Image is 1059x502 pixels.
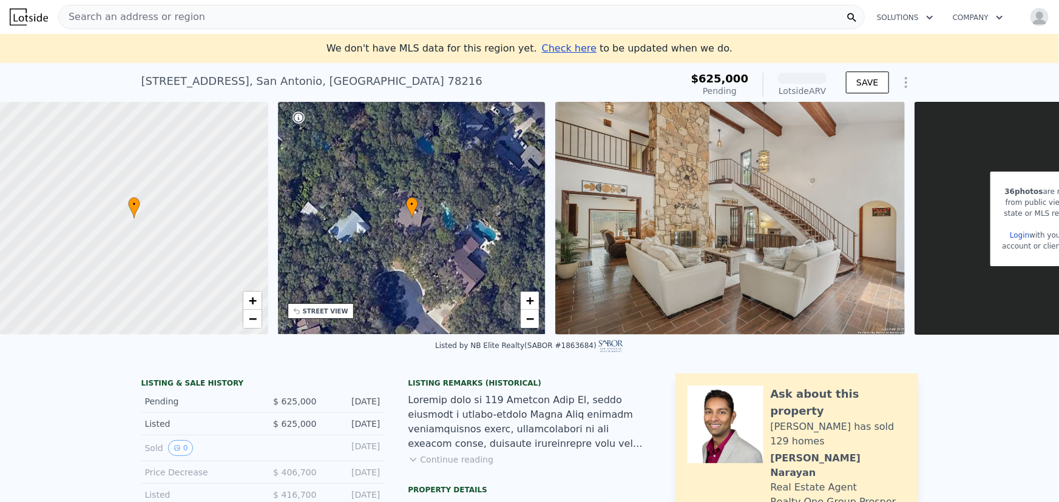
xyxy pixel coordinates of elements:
span: Check here [542,42,597,54]
span: • [128,199,140,210]
div: [DATE] [326,418,381,430]
div: [DATE] [326,489,381,501]
div: Listed by NB Elite Realty (SABOR #1863684) [435,341,624,350]
button: View historical data [168,440,194,456]
div: LISTING & SALE HISTORY [141,378,384,390]
button: Continue reading [408,453,494,466]
div: STREET VIEW [303,307,348,316]
span: $ 416,700 [273,490,316,500]
span: $ 625,000 [273,419,316,429]
div: Property details [408,485,651,495]
a: Login [1010,231,1029,239]
div: Listed [145,489,253,501]
img: SABOR Logo [599,340,624,352]
div: Price Decrease [145,466,253,478]
div: • [128,197,140,218]
div: Sold [145,440,253,456]
span: + [248,293,256,308]
span: − [526,311,534,326]
div: Lotside ARV [778,85,827,97]
div: [PERSON_NAME] Narayan [771,451,906,480]
a: Zoom out [521,310,539,328]
img: Lotside [10,8,48,25]
a: Zoom in [521,292,539,310]
span: 36 photos [1005,187,1043,196]
div: Loremip dolo si 119 Ametcon Adip El, seddo eiusmodt i utlabo-etdolo Magna Aliq enimadm veniamquis... [408,393,651,451]
span: − [248,311,256,326]
div: Pending [691,85,749,97]
div: Ask about this property [771,386,906,420]
div: to be updated when we do. [542,41,733,56]
div: Listing Remarks (Historical) [408,378,651,388]
span: + [526,293,534,308]
div: [STREET_ADDRESS] , San Antonio , [GEOGRAPHIC_DATA] 78216 [141,73,482,90]
button: SAVE [846,72,888,93]
img: Sale: 156114926 Parcel: 107404962 [555,102,905,335]
span: $ 625,000 [273,397,316,406]
div: [DATE] [326,466,381,478]
div: • [406,197,418,218]
div: [PERSON_NAME] has sold 129 homes [771,420,906,449]
span: $ 406,700 [273,467,316,477]
div: We don't have MLS data for this region yet. [326,41,733,56]
div: Real Estate Agent [771,480,858,495]
span: $625,000 [691,72,749,85]
button: Show Options [894,70,918,95]
button: Solutions [867,7,943,28]
a: Zoom in [243,292,262,310]
div: [DATE] [326,395,381,407]
a: Zoom out [243,310,262,328]
div: Listed [145,418,253,430]
span: • [406,199,418,210]
button: Company [943,7,1013,28]
span: Search an address or region [59,10,205,24]
div: [DATE] [326,440,381,456]
div: Pending [145,395,253,407]
img: avatar [1030,7,1049,27]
